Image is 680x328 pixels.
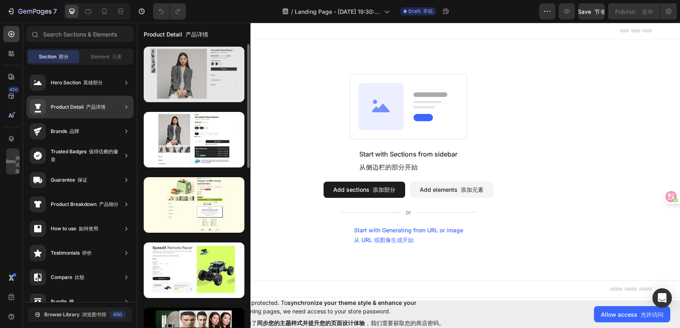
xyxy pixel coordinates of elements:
font: 如何使用 [79,225,98,232]
font: 元素 [112,54,122,60]
button: Add sections 添加部分 [187,159,268,175]
div: Bundle [51,298,74,306]
span: Landing Page - [DATE] 19:30:57 [295,7,381,16]
font: 从侧边栏的部分开始 [222,140,281,148]
font: 添加元素 [324,163,347,170]
iframe: Design area [137,23,680,300]
div: Publish [615,7,653,16]
font: 部分 [59,54,69,60]
span: synchronize your theme style & enhance your experience [189,299,417,315]
font: 允许访问 [641,311,663,318]
div: Beta [6,148,19,174]
div: Guarantee [51,176,87,184]
div: Start with Generating from URL or image [217,204,326,224]
span: Element [91,53,122,60]
font: 捆 [69,298,74,304]
span: / [291,7,293,16]
div: Compare [51,273,84,281]
font: 保证 [78,177,87,183]
div: Open Intercom Messenger [652,288,672,308]
input: Search Sections & Elements [26,26,134,42]
div: Testimonials [51,249,92,257]
button: Save 节省 [578,3,605,19]
div: Undo/Redo [153,3,186,19]
span: Section [39,53,69,60]
font: 节省 [594,8,606,15]
font: 产品细分 [99,201,119,207]
div: How to use [51,225,98,233]
div: Product Breakdown [51,200,119,208]
span: Browse Library [44,311,106,318]
div: Brands [51,127,79,135]
span: Allow access [601,310,663,319]
div: Trusted Badges [51,148,122,164]
font: 添加部分 [236,163,259,170]
font: 品牌 [69,128,79,134]
button: Browse Library 浏览图书馆450 [28,307,132,322]
span: Draft [408,8,433,15]
font: 测试版 [15,155,20,174]
div: 450 [8,86,19,93]
button: Publish 发布 [608,3,660,19]
font: 英雄部分 [83,79,103,86]
button: Add elements 添加元素 [273,159,356,175]
font: 浏览图书馆 [82,311,106,317]
div: Start with Sections from sidebar [222,126,321,152]
font: 您的页面受密码保护。为了 ，我们需要获取您的商店密码。 [189,319,445,326]
font: 发布 [642,8,653,15]
font: 产品详情 [86,104,106,110]
font: 评价 [82,250,92,256]
button: 7 [3,3,60,19]
p: 7 [53,6,57,16]
span: Save [578,8,606,15]
div: Product Detail [51,103,106,111]
span: 同步您的主题样式并提升您的页面设计体验 [257,319,365,326]
font: 从 URL 或图像生成开始 [217,214,277,221]
button: Allow access 允许访问 [594,306,670,322]
font: 草稿 [423,8,433,14]
div: 450 [110,311,125,319]
font: 比较 [75,274,84,280]
div: Hero Section [51,79,103,87]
